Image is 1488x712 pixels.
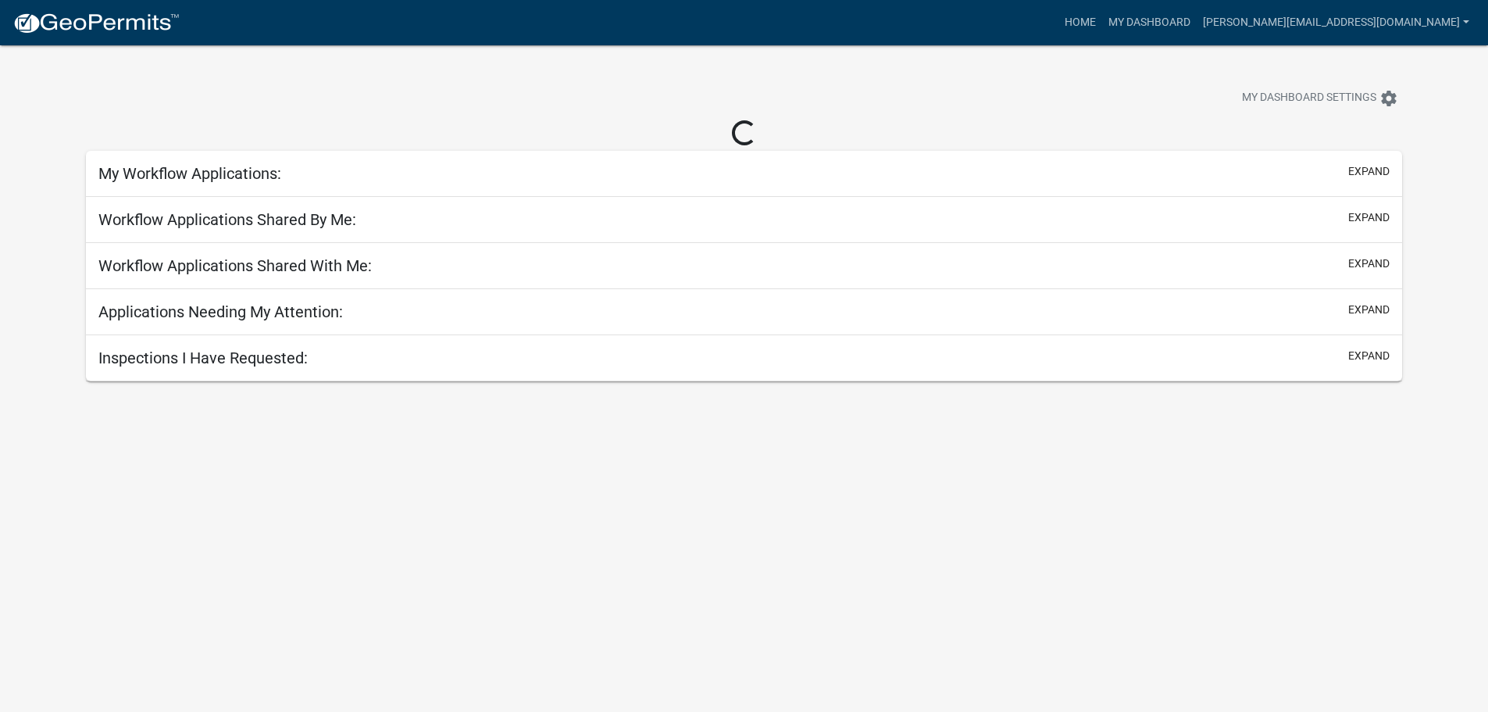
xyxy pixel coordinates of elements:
[1102,8,1197,38] a: My Dashboard
[1242,89,1376,108] span: My Dashboard Settings
[98,210,356,229] h5: Workflow Applications Shared By Me:
[1058,8,1102,38] a: Home
[1348,209,1390,226] button: expand
[98,256,372,275] h5: Workflow Applications Shared With Me:
[1348,348,1390,364] button: expand
[1229,83,1411,113] button: My Dashboard Settingssettings
[1379,89,1398,108] i: settings
[1348,163,1390,180] button: expand
[1197,8,1476,38] a: [PERSON_NAME][EMAIL_ADDRESS][DOMAIN_NAME]
[1348,302,1390,318] button: expand
[1348,256,1390,272] button: expand
[98,302,343,321] h5: Applications Needing My Attention:
[98,164,281,183] h5: My Workflow Applications:
[98,349,308,367] h5: Inspections I Have Requested:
